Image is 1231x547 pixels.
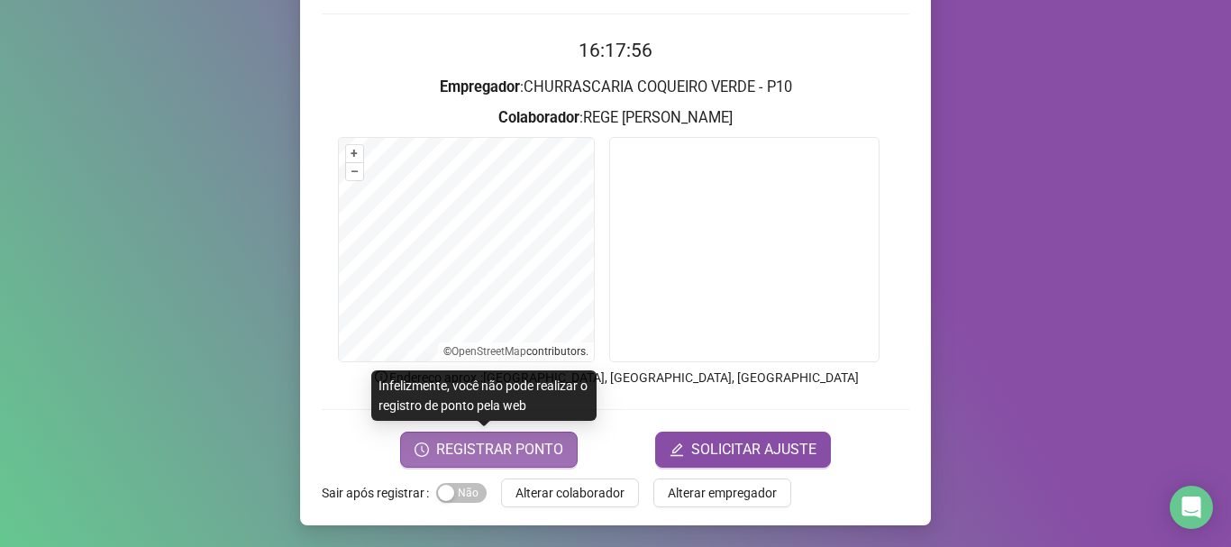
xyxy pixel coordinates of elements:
span: REGISTRAR PONTO [436,439,563,460]
span: edit [670,442,684,457]
button: Alterar empregador [653,479,791,507]
span: SOLICITAR AJUSTE [691,439,816,460]
h3: : REGE [PERSON_NAME] [322,106,909,130]
button: REGISTRAR PONTO [400,432,578,468]
time: 16:17:56 [579,40,652,61]
h3: : CHURRASCARIA COQUEIRO VERDE - P10 [322,76,909,99]
strong: Colaborador [498,109,579,126]
div: Infelizmente, você não pode realizar o registro de ponto pela web [371,370,597,421]
strong: Empregador [440,78,520,96]
span: Alterar colaborador [515,483,625,503]
span: clock-circle [415,442,429,457]
label: Sair após registrar [322,479,436,507]
button: editSOLICITAR AJUSTE [655,432,831,468]
button: – [346,163,363,180]
p: Endereço aprox. : [GEOGRAPHIC_DATA], [GEOGRAPHIC_DATA], [GEOGRAPHIC_DATA] [322,368,909,387]
div: Open Intercom Messenger [1170,486,1213,529]
span: Alterar empregador [668,483,777,503]
button: Alterar colaborador [501,479,639,507]
li: © contributors. [443,345,588,358]
span: info-circle [373,369,389,385]
a: OpenStreetMap [451,345,526,358]
button: + [346,145,363,162]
